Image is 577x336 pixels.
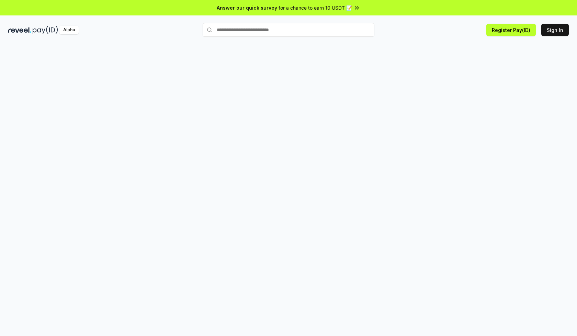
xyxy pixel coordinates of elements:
[541,24,569,36] button: Sign In
[8,26,31,34] img: reveel_dark
[33,26,58,34] img: pay_id
[59,26,79,34] div: Alpha
[279,4,352,11] span: for a chance to earn 10 USDT 📝
[486,24,536,36] button: Register Pay(ID)
[217,4,277,11] span: Answer our quick survey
